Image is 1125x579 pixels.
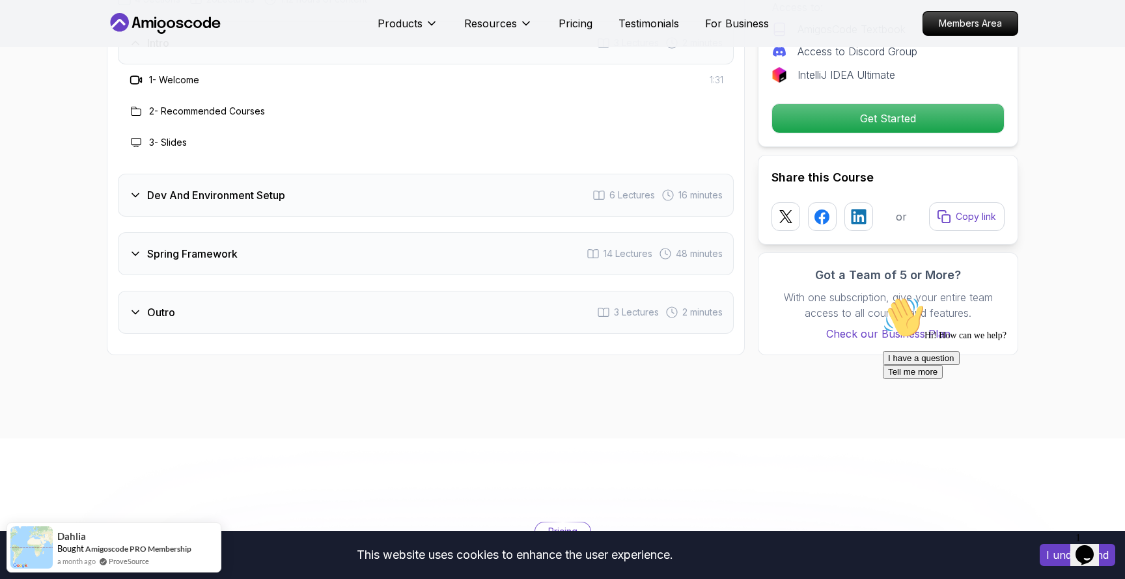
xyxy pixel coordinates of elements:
h3: Dev And Environment Setup [147,187,285,203]
iframe: chat widget [878,291,1112,520]
a: ProveSource [109,556,149,567]
button: Copy link [929,202,1005,231]
button: Outro3 Lectures 2 minutes [118,291,734,334]
p: Pricing [548,525,577,538]
a: Members Area [923,11,1018,36]
button: Resources [464,16,533,42]
h3: 2 - Recommended Courses [149,105,265,118]
span: a month ago [57,556,96,567]
p: IntelliJ IDEA Ultimate [798,67,895,83]
iframe: chat widget [1070,527,1112,566]
p: Copy link [956,210,996,223]
h3: 3 - Slides [149,136,187,149]
p: Get Started [772,104,1004,133]
a: Testimonials [618,16,679,31]
button: Accept cookies [1040,544,1115,566]
p: With one subscription, give your entire team access to all courses and features. [771,289,1005,321]
h3: Outro [147,304,175,320]
h3: Got a Team of 5 or More? [771,266,1005,284]
button: Tell me more [5,74,65,87]
span: 2 minutes [682,306,723,319]
p: Members Area [923,12,1018,35]
button: Spring Framework14 Lectures 48 minutes [118,232,734,275]
p: Products [378,16,423,31]
span: 48 minutes [676,247,723,260]
img: provesource social proof notification image [10,526,53,569]
img: :wave: [5,5,47,47]
span: 1:31 [710,74,723,87]
h2: Share this Course [771,168,1005,187]
h3: 1 - Welcome [149,74,199,87]
div: This website uses cookies to enhance the user experience. [10,541,1020,569]
button: Get Started [771,103,1005,133]
p: Access to Discord Group [798,44,917,59]
span: 6 Lectures [609,189,655,202]
a: Pricing [559,16,592,31]
a: Check our Business Plan [771,326,1005,342]
button: Products [378,16,438,42]
button: I have a question [5,60,82,74]
span: 14 Lectures [604,247,652,260]
span: 3 Lectures [614,306,659,319]
span: Hi! How can we help? [5,39,129,49]
a: Amigoscode PRO Membership [85,544,191,554]
h3: Spring Framework [147,246,238,262]
p: Resources [464,16,517,31]
div: 👋Hi! How can we help?I have a questionTell me more [5,5,240,87]
span: Bought [57,543,84,554]
img: jetbrains logo [771,67,787,83]
span: Dahlia [57,531,86,542]
a: For Business [705,16,769,31]
p: or [896,209,907,224]
span: 16 minutes [678,189,723,202]
button: Dev And Environment Setup6 Lectures 16 minutes [118,174,734,217]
